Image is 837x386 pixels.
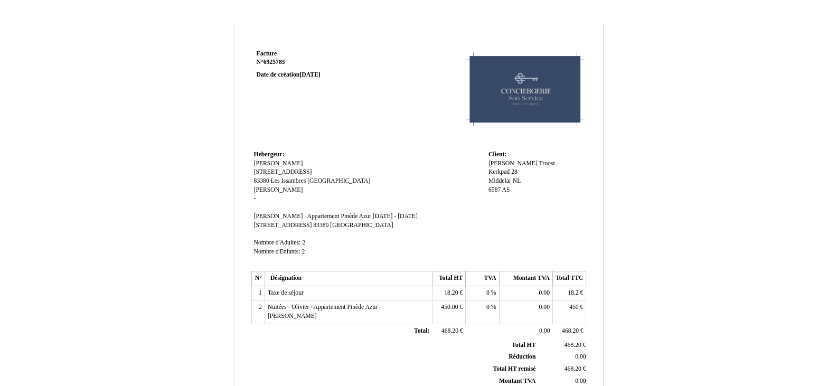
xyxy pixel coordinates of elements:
span: Nombre d'Adultes: [254,239,301,246]
span: 0.00 [539,289,550,296]
span: 468.20 [441,327,458,334]
span: [DATE] [299,71,320,78]
span: Hebergeur: [254,151,285,158]
span: 0.00 [539,327,550,334]
span: 83380 [254,177,269,184]
span: Total: [414,327,429,334]
span: 2 [302,248,305,255]
td: € [432,324,465,338]
td: % [466,300,499,324]
strong: N° [257,58,383,67]
span: Middelar [488,177,511,184]
th: TVA [466,271,499,286]
img: logo [466,50,584,129]
td: € [432,286,465,300]
th: Montant TVA [499,271,552,286]
span: Facture [257,50,277,57]
td: 1 [251,286,265,300]
span: 0 [486,289,490,296]
span: 450.00 [441,304,458,310]
span: Montant TVA [499,378,535,384]
th: Total HT [432,271,465,286]
span: 0,00 [575,353,586,360]
span: 468.20 [565,365,581,372]
span: 18.20 [444,289,458,296]
span: 468.20 [565,342,581,349]
span: Total HT remisé [493,365,535,372]
span: 6587 AS [488,186,510,193]
span: 83380 [313,222,328,229]
span: [STREET_ADDRESS] [254,222,312,229]
span: Nombre d'Enfants: [254,248,300,255]
span: 0.00 [539,304,550,310]
span: 18.2 [568,289,578,296]
span: Troost [539,160,555,167]
span: 0 [486,304,490,310]
td: € [553,324,586,338]
span: [DATE] - [DATE] [373,213,418,220]
th: N° [251,271,265,286]
span: 0.00 [575,378,586,384]
span: Les Issambres [271,177,306,184]
span: Nuitées - Olivier · Appartement Pinède Azur - [PERSON_NAME] [268,304,381,319]
span: 468.20 [562,327,579,334]
span: - [254,195,256,202]
span: Réduction [509,353,535,360]
span: [GEOGRAPHIC_DATA] [307,177,370,184]
td: 2 [251,300,265,324]
th: Total TTC [553,271,586,286]
span: [GEOGRAPHIC_DATA] [330,222,393,229]
span: [PERSON_NAME] · Appartement Pinède Azur [254,213,371,220]
span: NL [513,177,521,184]
span: [PERSON_NAME] [254,186,303,193]
td: € [432,300,465,324]
span: Total HT [512,342,535,349]
td: % [466,286,499,300]
span: 450 [569,304,579,310]
span: [PERSON_NAME] [254,160,303,167]
span: [STREET_ADDRESS] [254,168,312,175]
strong: Date de création [257,71,321,78]
td: € [538,340,588,351]
td: € [553,300,586,324]
td: € [538,363,588,375]
span: Taxe de séjour [268,289,304,296]
span: 6925785 [264,59,285,65]
span: [PERSON_NAME] [488,160,538,167]
span: 2 [302,239,305,246]
span: Client: [488,151,506,158]
td: € [553,286,586,300]
span: Kerkpad 28 [488,168,518,175]
th: Désignation [265,271,432,286]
